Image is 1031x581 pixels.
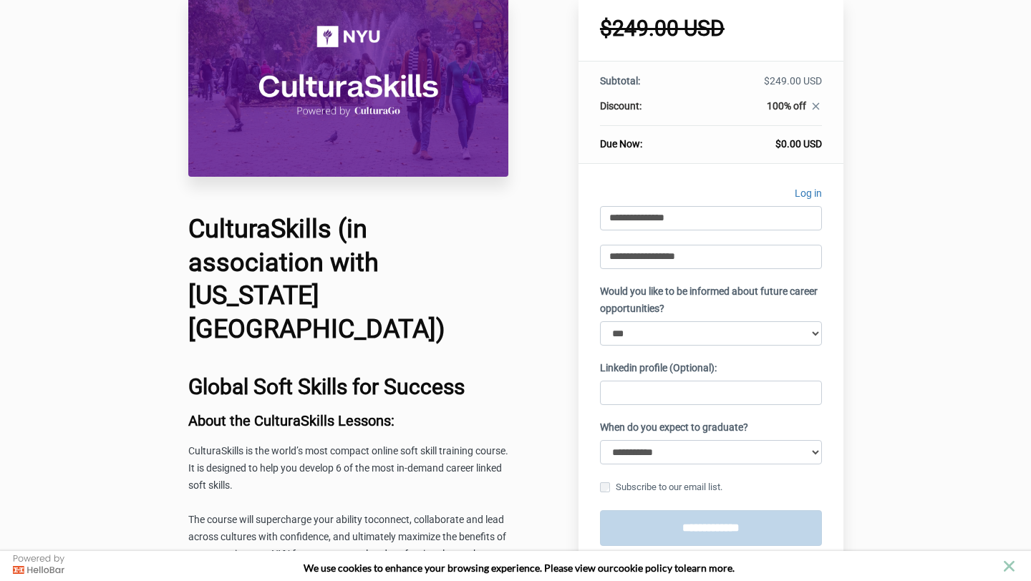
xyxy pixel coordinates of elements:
i: close [810,100,822,112]
a: cookie policy [614,562,672,574]
h1: $249.00 USD [600,18,822,39]
h1: CulturaSkills (in association with [US_STATE][GEOGRAPHIC_DATA]) [188,213,509,346]
b: Global Soft Skills for Success [188,374,465,399]
span: We use cookies to enhance your browsing experience. Please view our [304,562,614,574]
input: Subscribe to our email list. [600,482,610,492]
span: learn more. [684,562,735,574]
button: close [1000,557,1018,575]
label: Would you like to be informed about future career opportunities? [600,283,822,318]
label: Subscribe to our email list. [600,479,722,495]
td: $249.00 USD [693,74,821,99]
th: Discount: [600,99,693,126]
a: close [806,100,822,116]
span: Subtotal: [600,75,640,87]
a: Log in [795,185,822,206]
label: When do you expect to graduate? [600,419,748,436]
label: Linkedin profile (Optional): [600,360,717,377]
h3: About the CulturaSkills Lessons: [188,413,509,429]
span: CulturaSkills is the world’s most compact online soft skill training course. It is designed to he... [188,445,508,491]
span: 100% off [767,100,806,112]
span: $0.00 USD [775,138,822,150]
span: connect, collaborate and lead across cultures with confidence, and ultimately maximize the benefi... [188,514,506,560]
th: Due Now: [600,126,693,152]
span: The course will supercharge your ability to [188,514,374,525]
strong: to [674,562,684,574]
